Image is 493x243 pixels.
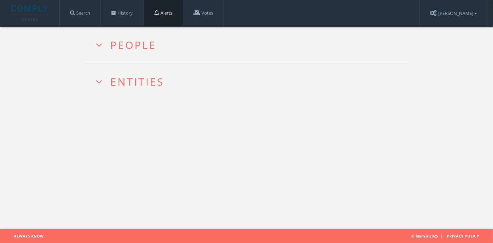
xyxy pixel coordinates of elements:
button: People [90,27,162,63]
span: | [438,233,446,238]
button: Entities [90,63,169,100]
span: Always Know. [5,229,45,243]
a: Privacy Policy [447,233,479,238]
img: illumis [11,5,50,21]
span: © illumis 2025 [411,229,488,243]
